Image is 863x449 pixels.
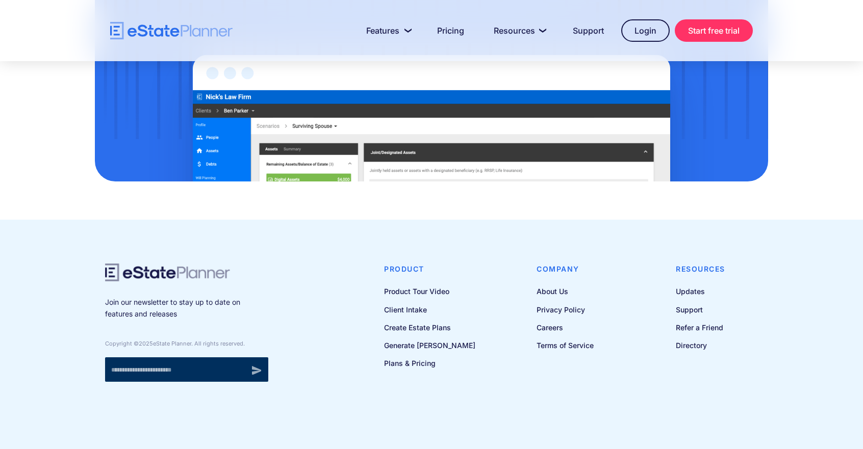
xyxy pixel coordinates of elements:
a: Product Tour Video [384,285,475,298]
span: Last Name [160,1,197,9]
a: Support [676,303,725,316]
a: Careers [537,321,594,334]
a: About Us [537,285,594,298]
a: home [110,22,233,40]
a: Privacy Policy [537,303,594,316]
a: Refer a Friend [676,321,725,334]
a: Terms of Service [537,339,594,352]
a: Generate [PERSON_NAME] [384,339,475,352]
h4: Product [384,263,475,275]
a: Client Intake [384,303,475,316]
a: Directory [676,339,725,352]
a: Support [561,20,616,41]
a: Login [621,19,670,42]
a: Plans & Pricing [384,357,475,369]
span: Phone number [160,42,209,51]
a: Start free trial [675,19,753,42]
div: Copyright © eState Planner. All rights reserved. [105,340,268,347]
a: Pricing [425,20,476,41]
form: Newsletter signup [105,357,268,382]
a: Updates [676,285,725,298]
a: Features [354,20,420,41]
a: Create Estate Plans [384,321,475,334]
a: Resources [481,20,555,41]
h4: Company [537,263,594,275]
p: Join our newsletter to stay up to date on features and releases [105,297,268,320]
span: 2025 [139,340,153,347]
h4: Resources [676,263,725,275]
